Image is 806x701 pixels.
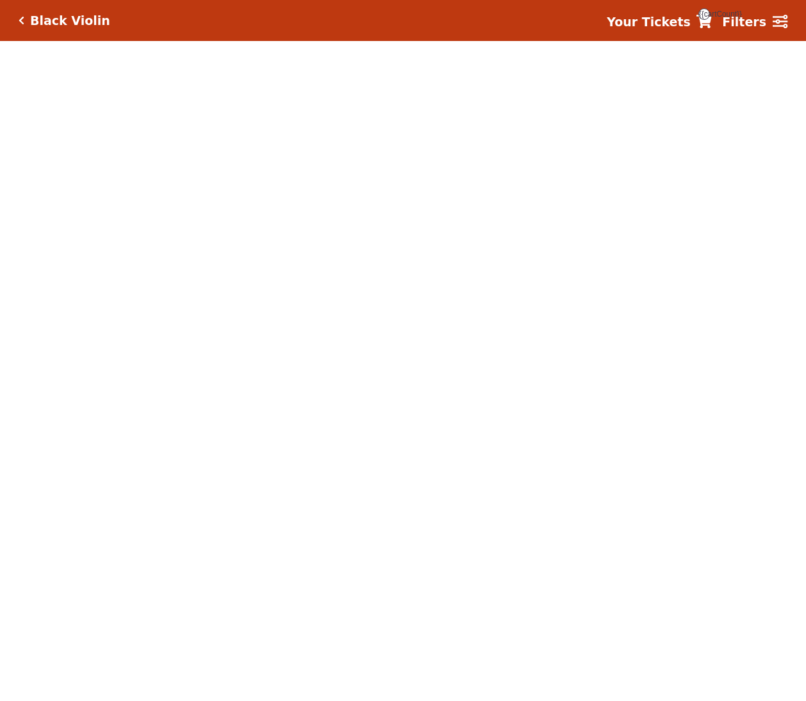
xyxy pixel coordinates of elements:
a: Filters [722,13,787,31]
a: Click here to go back to filters [19,16,24,25]
span: {{cartCount}} [698,8,710,20]
strong: Your Tickets [607,15,691,29]
strong: Filters [722,15,766,29]
a: Your Tickets {{cartCount}} [607,13,712,31]
h5: Black Violin [30,13,110,28]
